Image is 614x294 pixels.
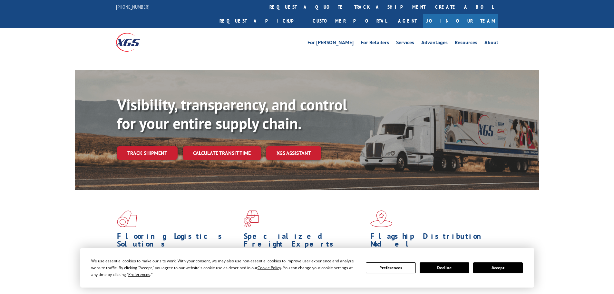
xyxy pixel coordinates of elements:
[117,95,347,133] b: Visibility, transparency, and control for your entire supply chain.
[128,272,150,277] span: Preferences
[370,232,492,251] h1: Flagship Distribution Model
[183,146,261,160] a: Calculate transit time
[421,40,448,47] a: Advantages
[116,4,150,10] a: [PHONE_NUMBER]
[396,40,414,47] a: Services
[258,265,281,270] span: Cookie Policy
[117,232,239,251] h1: Flooring Logistics Solutions
[484,40,498,47] a: About
[244,232,365,251] h1: Specialized Freight Experts
[366,262,415,273] button: Preferences
[117,146,178,160] a: Track shipment
[307,40,354,47] a: For [PERSON_NAME]
[423,14,498,28] a: Join Our Team
[370,210,393,227] img: xgs-icon-flagship-distribution-model-red
[91,258,358,278] div: We use essential cookies to make our site work. With your consent, we may also use non-essential ...
[80,248,534,288] div: Cookie Consent Prompt
[420,262,469,273] button: Decline
[361,40,389,47] a: For Retailers
[308,14,392,28] a: Customer Portal
[455,40,477,47] a: Resources
[392,14,423,28] a: Agent
[473,262,523,273] button: Accept
[215,14,308,28] a: Request a pickup
[266,146,321,160] a: XGS ASSISTANT
[244,210,259,227] img: xgs-icon-focused-on-flooring-red
[117,210,137,227] img: xgs-icon-total-supply-chain-intelligence-red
